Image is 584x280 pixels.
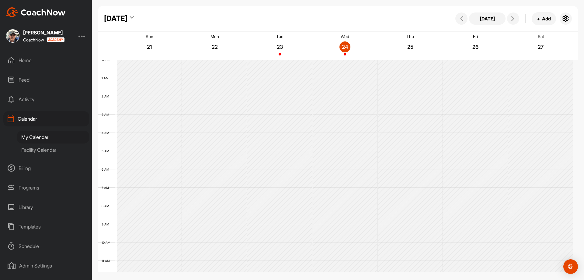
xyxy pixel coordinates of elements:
[98,113,115,116] div: 3 AM
[469,12,506,25] button: [DATE]
[3,258,89,273] div: Admin Settings
[23,30,64,35] div: [PERSON_NAME]
[98,259,116,263] div: 11 AM
[312,32,377,60] a: September 24, 2025
[98,168,115,171] div: 6 AM
[144,44,155,50] p: 21
[210,34,219,39] p: Mon
[341,34,349,39] p: Wed
[98,204,115,208] div: 8 AM
[98,186,115,190] div: 7 AM
[98,241,116,244] div: 10 AM
[473,34,478,39] p: Fri
[23,37,64,42] div: CoachNow
[98,222,115,226] div: 9 AM
[3,219,89,234] div: Templates
[3,72,89,87] div: Feed
[3,161,89,176] div: Billing
[274,44,285,50] p: 23
[182,32,247,60] a: September 22, 2025
[3,200,89,215] div: Library
[563,259,578,274] div: Open Intercom Messenger
[538,34,544,39] p: Sat
[3,53,89,68] div: Home
[17,131,89,144] div: My Calendar
[508,32,573,60] a: September 27, 2025
[209,44,220,50] p: 22
[104,13,127,24] div: [DATE]
[6,29,19,43] img: square_cac399e08904f4b61a01a0671b01e02f.jpg
[47,37,64,42] img: CoachNow acadmey
[532,12,556,25] button: +Add
[3,239,89,254] div: Schedule
[339,44,350,50] p: 24
[405,44,416,50] p: 25
[535,44,546,50] p: 27
[98,149,115,153] div: 5 AM
[17,144,89,156] div: Facility Calendar
[98,76,115,80] div: 1 AM
[406,34,414,39] p: Thu
[470,44,481,50] p: 26
[3,111,89,126] div: Calendar
[6,7,66,17] img: CoachNow
[3,92,89,107] div: Activity
[117,32,182,60] a: September 21, 2025
[98,58,116,62] div: 12 AM
[378,32,443,60] a: September 25, 2025
[537,16,540,22] span: +
[443,32,508,60] a: September 26, 2025
[98,94,115,98] div: 2 AM
[247,32,312,60] a: September 23, 2025
[146,34,153,39] p: Sun
[3,180,89,195] div: Programs
[276,34,283,39] p: Tue
[98,131,115,135] div: 4 AM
